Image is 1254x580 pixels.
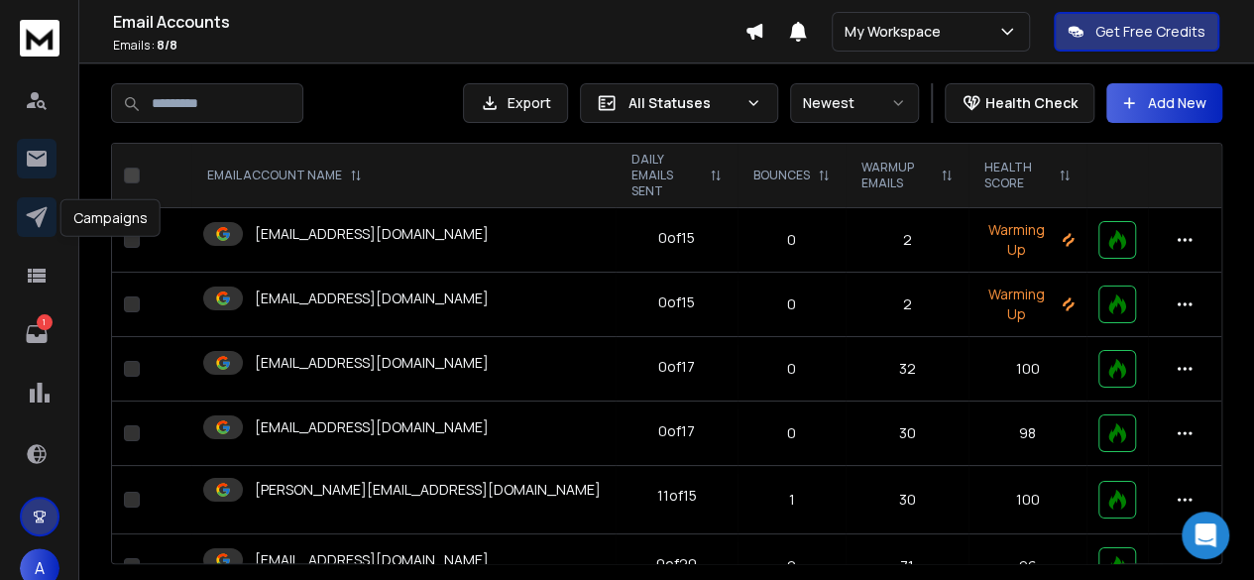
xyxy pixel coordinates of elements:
td: 100 [969,466,1086,534]
p: 1 [749,490,834,510]
p: Warming Up [980,285,1075,324]
td: 30 [846,402,968,466]
button: Add New [1106,83,1222,123]
div: 0 of 15 [658,228,695,248]
td: 98 [969,402,1086,466]
div: 0 of 17 [658,421,695,441]
div: EMAIL ACCOUNT NAME [207,168,362,183]
button: Newest [790,83,919,123]
div: 0 of 17 [658,357,695,377]
p: [EMAIL_ADDRESS][DOMAIN_NAME] [255,417,489,437]
p: HEALTH SCORE [984,160,1051,191]
td: 100 [969,337,1086,402]
p: WARMUP EMAILS [861,160,932,191]
p: 0 [749,359,834,379]
button: Health Check [945,83,1094,123]
p: Warming Up [980,220,1075,260]
p: 0 [749,230,834,250]
p: 0 [749,556,834,576]
p: BOUNCES [753,168,810,183]
p: 1 [37,314,53,330]
p: 0 [749,294,834,314]
td: 2 [846,208,968,273]
p: [EMAIL_ADDRESS][DOMAIN_NAME] [255,224,489,244]
p: Health Check [985,93,1078,113]
div: Campaigns [60,199,161,237]
div: Open Intercom Messenger [1182,512,1229,559]
h1: Email Accounts [113,10,744,34]
p: [EMAIL_ADDRESS][DOMAIN_NAME] [255,353,489,373]
p: 0 [749,423,834,443]
td: 30 [846,466,968,534]
p: My Workspace [845,22,949,42]
p: DAILY EMAILS SENT [631,152,702,199]
p: All Statuses [628,93,738,113]
div: 11 of 15 [657,486,697,506]
button: Export [463,83,568,123]
div: 0 of 15 [658,292,695,312]
span: 8 / 8 [157,37,177,54]
td: 2 [846,273,968,337]
a: 1 [17,314,57,354]
p: [EMAIL_ADDRESS][DOMAIN_NAME] [255,289,489,308]
div: 0 of 20 [656,554,697,574]
img: logo [20,20,59,57]
p: [PERSON_NAME][EMAIL_ADDRESS][DOMAIN_NAME] [255,480,601,500]
p: Get Free Credits [1095,22,1205,42]
button: Get Free Credits [1054,12,1219,52]
td: 32 [846,337,968,402]
p: Emails : [113,38,744,54]
p: [EMAIL_ADDRESS][DOMAIN_NAME] [255,550,489,570]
